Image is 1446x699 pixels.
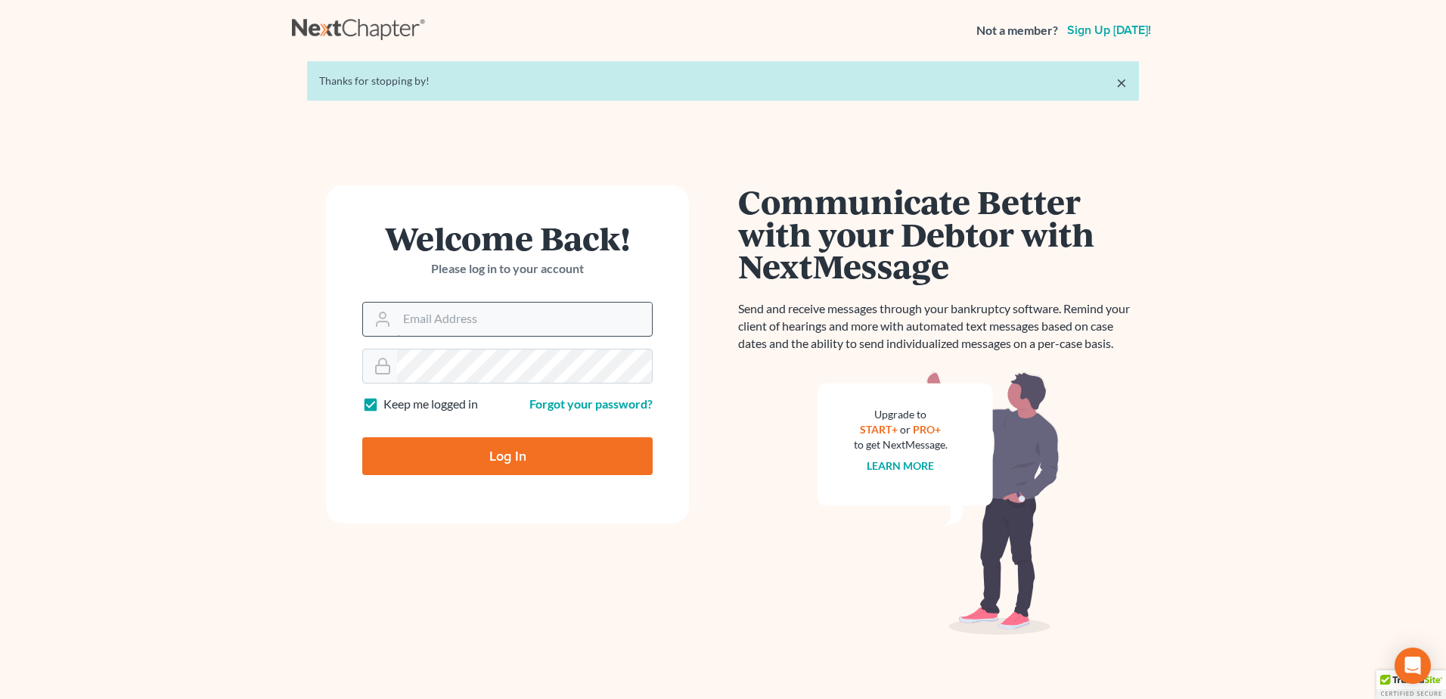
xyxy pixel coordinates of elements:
h1: Communicate Better with your Debtor with NextMessage [738,185,1139,282]
strong: Not a member? [976,22,1058,39]
input: Log In [362,437,653,475]
p: Please log in to your account [362,260,653,278]
a: Forgot your password? [529,396,653,411]
span: or [901,423,911,436]
a: START+ [861,423,898,436]
a: × [1116,73,1127,92]
div: Upgrade to [854,407,948,422]
a: PRO+ [914,423,942,436]
div: Open Intercom Messenger [1395,648,1431,684]
h1: Welcome Back! [362,222,653,254]
label: Keep me logged in [383,396,478,413]
div: to get NextMessage. [854,437,948,452]
img: nextmessage_bg-59042aed3d76b12b5cd301f8e5b87938c9018125f34e5fa2b7a6b67550977c72.svg [818,371,1060,635]
div: Thanks for stopping by! [319,73,1127,89]
div: TrustedSite Certified [1376,670,1446,699]
a: Learn more [867,459,935,472]
input: Email Address [397,303,652,336]
p: Send and receive messages through your bankruptcy software. Remind your client of hearings and mo... [738,300,1139,353]
a: Sign up [DATE]! [1064,24,1154,36]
